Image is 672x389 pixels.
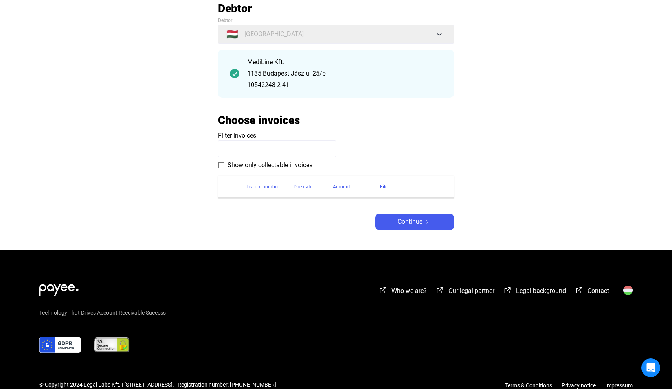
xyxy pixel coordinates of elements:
[575,288,609,296] a: external-link-whiteContact
[448,287,494,295] span: Our legal partner
[39,337,81,353] img: gdpr
[218,132,256,139] span: Filter invoices
[39,381,276,389] div: © Copyright 2024 Legal Labs Kft. | [STREET_ADDRESS]. | Registration number: [PHONE_NUMBER]
[39,280,79,296] img: white-payee-white-dot.svg
[218,2,454,15] h2: Debtor
[294,182,333,192] div: Due date
[378,286,388,294] img: external-link-white
[246,182,294,192] div: Invoice number
[378,288,427,296] a: external-link-whiteWho we are?
[247,69,442,78] div: 1135 Budapest Jász u. 25/b
[226,29,238,39] span: 🇭🇺
[505,382,552,389] a: Terms & Conditions
[623,286,633,295] img: HU.svg
[230,69,239,78] img: checkmark-darker-green-circle
[422,220,432,224] img: arrow-right-white
[294,182,312,192] div: Due date
[575,286,584,294] img: external-link-white
[435,288,494,296] a: external-link-whiteOur legal partner
[246,182,279,192] div: Invoice number
[552,382,605,389] a: Privacy notice
[218,18,232,23] span: Debtor
[503,288,566,296] a: external-link-whiteLegal background
[218,25,454,44] button: 🇭🇺[GEOGRAPHIC_DATA]
[391,287,427,295] span: Who we are?
[398,217,422,227] span: Continue
[435,286,445,294] img: external-link-white
[333,182,350,192] div: Amount
[605,382,633,389] a: Impressum
[333,182,380,192] div: Amount
[375,214,454,230] button: Continuearrow-right-white
[380,182,444,192] div: File
[516,287,566,295] span: Legal background
[380,182,387,192] div: File
[218,113,300,127] h2: Choose invoices
[247,57,442,67] div: MediLine Kft.
[94,337,130,353] img: ssl
[247,80,442,90] div: 10542248-2-41
[228,160,312,170] span: Show only collectable invoices
[641,358,660,377] div: Open Intercom Messenger
[244,29,304,39] span: [GEOGRAPHIC_DATA]
[503,286,512,294] img: external-link-white
[588,287,609,295] span: Contact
